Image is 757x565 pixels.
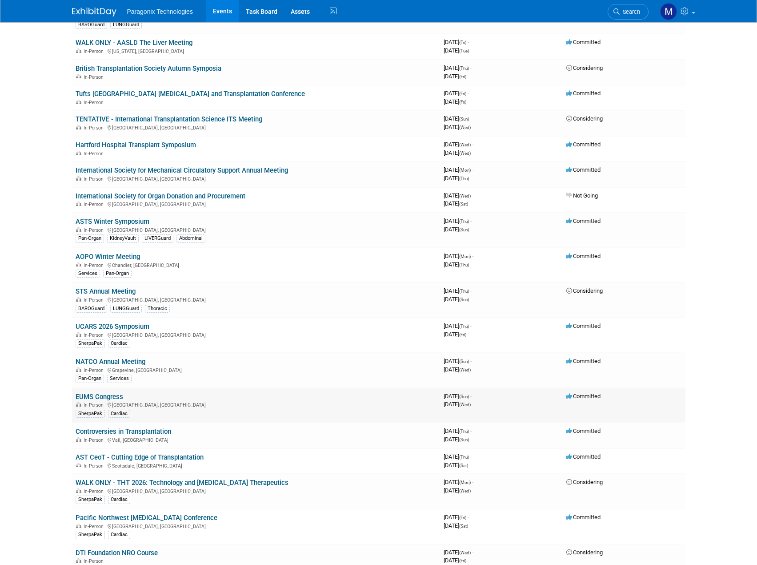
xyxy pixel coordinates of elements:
span: [DATE] [444,358,472,364]
span: (Sun) [459,359,469,364]
span: (Thu) [459,66,469,71]
div: Thoracic [145,305,170,313]
span: (Fri) [459,515,466,520]
span: (Tue) [459,48,469,53]
span: (Thu) [459,262,469,267]
img: Michael Tajima [660,3,677,20]
span: Committed [566,358,601,364]
div: KidneyVault [107,234,139,242]
div: [GEOGRAPHIC_DATA], [GEOGRAPHIC_DATA] [76,487,437,494]
span: - [470,218,472,224]
a: Pacific Northwest [MEDICAL_DATA] Conference [76,514,217,522]
div: [GEOGRAPHIC_DATA], [GEOGRAPHIC_DATA] [76,331,437,338]
span: (Wed) [459,194,471,198]
img: In-Person Event [76,262,81,267]
div: [GEOGRAPHIC_DATA], [GEOGRAPHIC_DATA] [76,226,437,233]
span: - [472,479,473,485]
img: In-Person Event [76,367,81,372]
span: [DATE] [444,296,469,303]
span: (Wed) [459,125,471,130]
span: [DATE] [444,557,466,564]
div: Cardiac [108,496,130,504]
span: - [470,428,472,434]
span: - [468,90,469,97]
div: SherpaPak [76,531,105,539]
a: AOPO Winter Meeting [76,253,140,261]
span: (Fri) [459,100,466,105]
span: (Sun) [459,394,469,399]
span: - [470,65,472,71]
span: - [468,514,469,521]
span: Committed [566,393,601,400]
span: [DATE] [444,261,469,268]
span: Committed [566,514,601,521]
span: [DATE] [444,90,469,97]
span: (Fri) [459,558,466,563]
span: Considering [566,287,603,294]
span: (Sun) [459,117,469,121]
span: - [470,453,472,460]
span: Committed [566,428,601,434]
span: [DATE] [444,47,469,54]
span: [DATE] [444,73,466,80]
div: [GEOGRAPHIC_DATA], [GEOGRAPHIC_DATA] [76,401,437,408]
span: - [470,323,472,329]
div: [GEOGRAPHIC_DATA], [GEOGRAPHIC_DATA] [76,522,437,529]
span: (Mon) [459,480,471,485]
span: [DATE] [444,487,471,494]
img: ExhibitDay [72,8,116,16]
div: Pan-Organ [76,375,104,383]
span: [DATE] [444,453,472,460]
span: (Thu) [459,455,469,460]
span: [DATE] [444,323,472,329]
span: (Sat) [459,202,468,206]
span: Committed [566,90,601,97]
span: (Fri) [459,332,466,337]
span: [DATE] [444,436,469,443]
a: International Society for Mechanical Circulatory Support Annual Meeting [76,166,288,174]
span: [DATE] [444,226,469,233]
span: (Mon) [459,168,471,173]
span: In-Person [84,437,106,443]
img: In-Person Event [76,332,81,337]
a: EUMS Congress [76,393,123,401]
span: (Sat) [459,524,468,529]
span: (Fri) [459,91,466,96]
span: [DATE] [444,98,466,105]
span: (Wed) [459,488,471,493]
span: In-Person [84,402,106,408]
span: In-Person [84,74,106,80]
div: Cardiac [108,339,130,347]
div: LUNGGuard [110,305,142,313]
span: In-Person [84,262,106,268]
div: BAROGuard [76,21,107,29]
span: [DATE] [444,65,472,71]
div: LIVERGuard [142,234,173,242]
img: In-Person Event [76,100,81,104]
img: In-Person Event [76,402,81,407]
div: Pan-Organ [103,270,132,278]
span: Committed [566,323,601,329]
span: - [472,253,473,259]
a: International Society for Organ Donation and Procurement [76,192,245,200]
span: Committed [566,166,601,173]
span: - [472,141,473,148]
span: [DATE] [444,124,471,130]
img: In-Person Event [76,524,81,528]
span: [DATE] [444,401,471,408]
a: WALK ONLY - AASLD The Liver Meeting [76,39,192,47]
img: In-Person Event [76,227,81,232]
span: In-Person [84,463,106,469]
a: DTI Foundation NRO Course [76,549,158,557]
span: - [470,358,472,364]
div: SherpaPak [76,496,105,504]
span: (Sat) [459,463,468,468]
span: Considering [566,479,603,485]
span: [DATE] [444,166,473,173]
span: Committed [566,253,601,259]
span: Considering [566,65,603,71]
span: In-Person [84,48,106,54]
img: In-Person Event [76,297,81,302]
span: [DATE] [444,115,472,122]
span: (Thu) [459,176,469,181]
